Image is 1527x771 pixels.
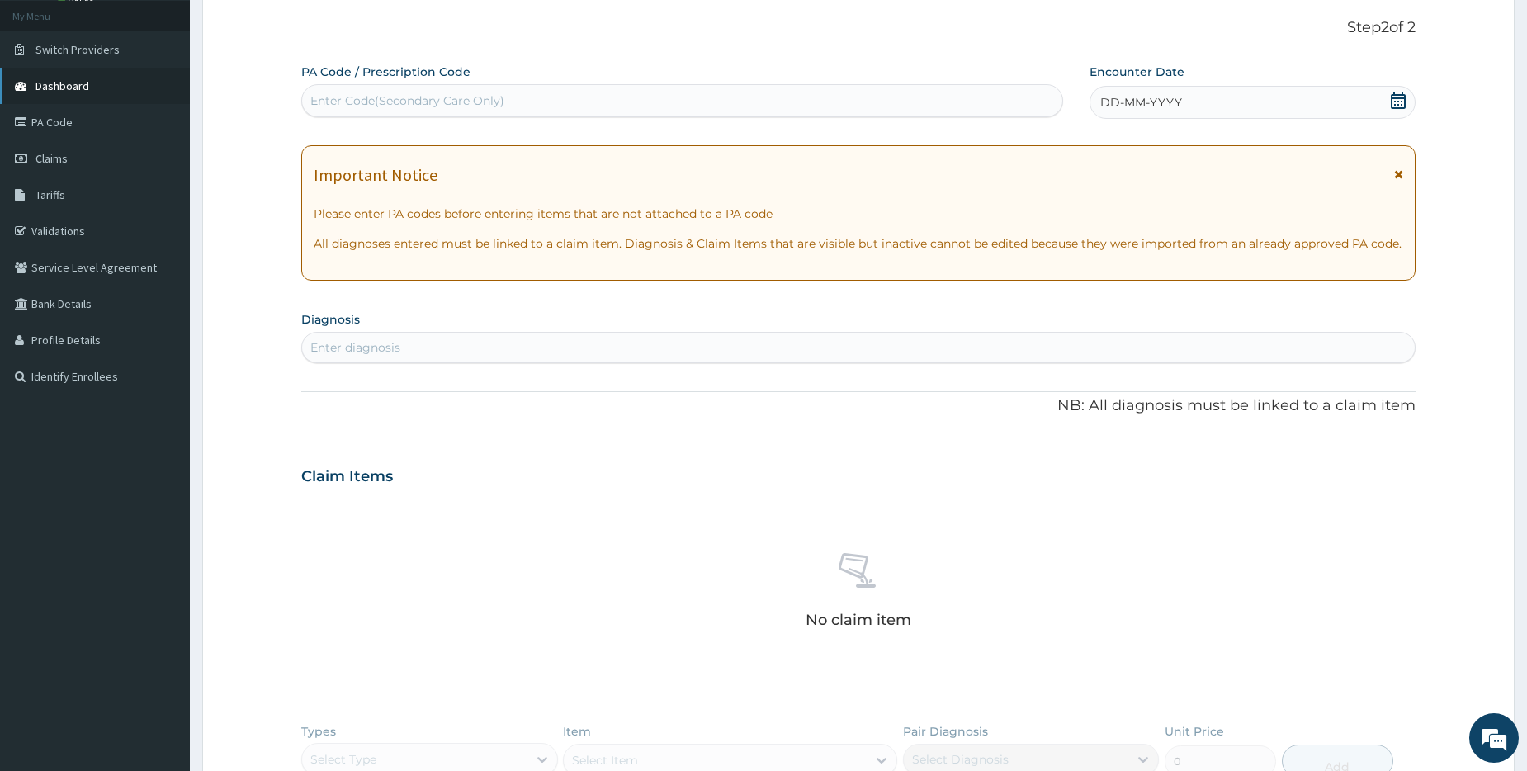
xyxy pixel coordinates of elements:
[806,612,911,628] p: No claim item
[310,339,400,356] div: Enter diagnosis
[31,83,67,124] img: d_794563401_company_1708531726252_794563401
[314,206,1403,222] p: Please enter PA codes before entering items that are not attached to a PA code
[301,311,360,328] label: Diagnosis
[301,395,1416,417] p: NB: All diagnosis must be linked to a claim item
[314,235,1403,252] p: All diagnoses entered must be linked to a claim item. Diagnosis & Claim Items that are visible bu...
[96,208,228,375] span: We're online!
[35,151,68,166] span: Claims
[271,8,310,48] div: Minimize live chat window
[314,166,437,184] h1: Important Notice
[35,42,120,57] span: Switch Providers
[301,468,393,486] h3: Claim Items
[301,64,470,80] label: PA Code / Prescription Code
[35,78,89,93] span: Dashboard
[35,187,65,202] span: Tariffs
[86,92,277,114] div: Chat with us now
[310,92,504,109] div: Enter Code(Secondary Care Only)
[1090,64,1184,80] label: Encounter Date
[1100,94,1182,111] span: DD-MM-YYYY
[301,19,1416,37] p: Step 2 of 2
[8,451,314,508] textarea: Type your message and hit 'Enter'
